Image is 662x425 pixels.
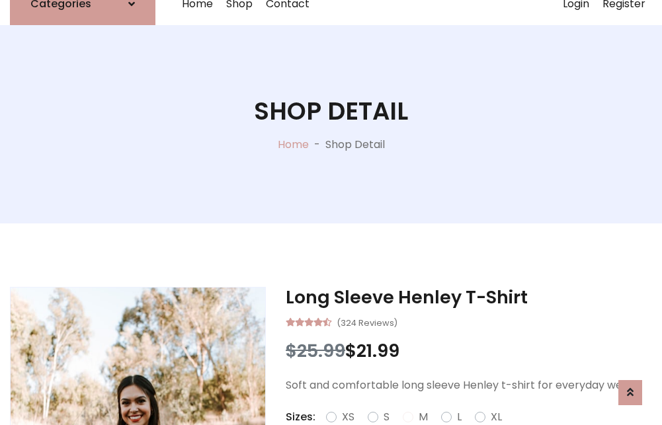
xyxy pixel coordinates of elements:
p: Sizes: [286,409,315,425]
a: Home [278,137,309,152]
label: S [384,409,390,425]
h1: Shop Detail [254,97,408,126]
p: - [309,137,325,153]
h3: Long Sleeve Henley T-Shirt [286,287,652,308]
p: Soft and comfortable long sleeve Henley t-shirt for everyday wear. [286,377,652,393]
h3: $ [286,340,652,362]
p: Shop Detail [325,137,385,153]
label: XL [491,409,502,425]
label: XS [342,409,354,425]
span: $25.99 [286,338,345,363]
label: M [419,409,428,425]
span: 21.99 [356,338,399,363]
label: L [457,409,462,425]
small: (324 Reviews) [337,314,397,330]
